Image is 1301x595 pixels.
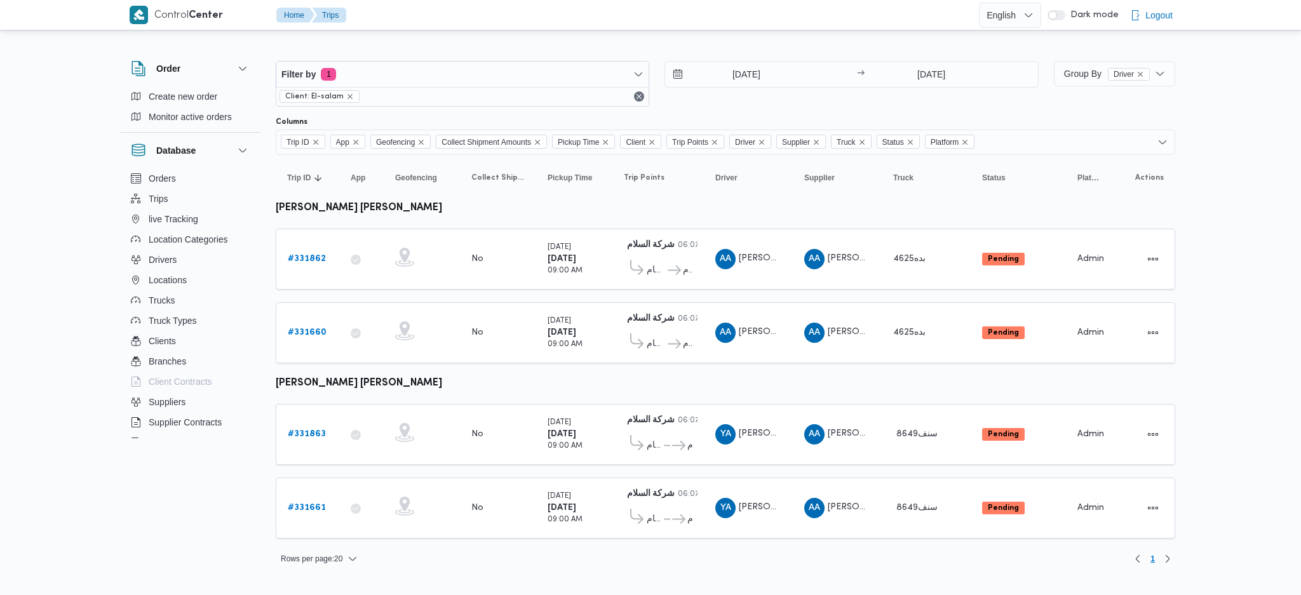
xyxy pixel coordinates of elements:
button: Filter by1 active filters [276,62,649,87]
span: Trip Points [624,173,664,183]
b: Pending [988,329,1019,337]
button: Remove Pickup Time from selection in this group [602,138,609,146]
small: 06:07 PM [678,491,713,498]
span: Supplier [782,135,810,149]
span: Truck [831,135,872,149]
button: Supplier [799,168,875,188]
span: Group By Driver [1064,69,1150,79]
b: شركة السلام [627,314,675,323]
b: Pending [988,431,1019,438]
button: remove selected entity [346,93,354,100]
button: Trips [312,8,346,23]
button: Pickup Time [543,168,606,188]
b: [PERSON_NAME] [PERSON_NAME] [276,378,442,388]
span: Client [620,135,661,149]
input: Press the down key to open a popover containing a calendar. [665,62,809,87]
small: 09:00 AM [548,516,583,523]
small: [DATE] [548,493,571,500]
button: Remove Truck from selection in this group [858,138,866,146]
button: Truck [888,168,964,188]
b: [DATE] [548,430,576,438]
span: مركز الحمام [647,263,666,278]
span: Client: El-salam [280,90,360,103]
button: Create new order [126,86,255,107]
b: شركة السلام [627,241,675,249]
button: Client Contracts [126,371,255,392]
span: YA [720,424,731,445]
span: AA [809,249,820,269]
small: [DATE] [548,419,571,426]
b: # 331863 [288,430,326,438]
a: #331863 [288,427,326,442]
span: App [336,135,349,149]
button: Actions [1143,323,1163,343]
span: Trip Points [672,135,708,149]
button: Platform [1072,168,1105,188]
button: live Tracking [126,209,255,229]
b: # 331660 [288,328,327,337]
span: Logout [1145,8,1173,23]
b: Pending [988,255,1019,263]
span: AA [720,249,731,269]
span: Create new order [149,89,217,104]
b: شركة السلام [627,490,675,498]
button: Location Categories [126,229,255,250]
span: Status [877,135,920,149]
small: [DATE] [548,318,571,324]
button: Rows per page:20 [276,551,363,566]
button: Remove Geofencing from selection in this group [417,138,425,146]
span: Geofencing [376,135,415,149]
span: Devices [149,435,180,450]
span: 8649سنف [896,430,938,438]
b: [DATE] [548,504,576,512]
button: Trip IDSorted in descending order [282,168,333,188]
span: Driver [729,135,771,149]
span: Trip ID [286,135,309,149]
span: Truck [837,135,856,149]
div: No [471,327,483,338]
button: Truck Types [126,311,255,331]
span: Platform [931,135,959,149]
span: AA [720,323,731,343]
span: شركة السلام [687,512,692,527]
div: Ahmad Abo Alsaaoduabadalhakiam Abadalohab [804,424,825,445]
button: Actions [1143,424,1163,445]
span: Orders [149,171,176,186]
small: 06:07 PM [678,316,713,323]
button: Previous page [1130,551,1145,566]
span: App [330,135,365,149]
span: Client [626,135,645,149]
span: Clients [149,333,176,349]
span: Collect Shipment Amounts [436,135,547,149]
span: Supplier Contracts [149,415,222,430]
b: # 331661 [288,504,326,512]
img: X8yXhbKr1z7QwAAAABJRU5ErkJggg== [130,6,148,24]
span: [PERSON_NAME] [PERSON_NAME] [739,254,886,262]
b: # 331862 [288,255,326,263]
button: Remove App from selection in this group [352,138,360,146]
span: Rows per page : 20 [281,551,342,566]
button: Remove Client from selection in this group [648,138,656,146]
h3: Database [156,143,196,158]
button: Actions [1143,498,1163,518]
span: Geofencing [395,173,437,183]
button: Open list of options [1157,137,1168,147]
span: [PERSON_NAME] [828,429,900,438]
button: Database [131,143,250,158]
span: مركز الحمام [647,337,666,352]
span: Driver [1108,68,1150,81]
span: Pickup Time [558,135,599,149]
b: [PERSON_NAME] [PERSON_NAME] [276,203,442,213]
input: Press the down key to open a popover containing a calendar. [868,62,995,87]
button: Group ByDriverremove selected entity [1054,61,1175,86]
b: شركة السلام [627,416,675,424]
button: Remove Collect Shipment Amounts from selection in this group [534,138,541,146]
b: Center [189,11,223,20]
span: [PERSON_NAME] [PERSON_NAME] [739,328,886,336]
div: No [471,502,483,514]
span: Status [982,173,1006,183]
div: Ahmad Abo Alsaaod Abadalhakiam Abadalohab [715,323,736,343]
button: Remove Driver from selection in this group [758,138,765,146]
button: Remove Supplier from selection in this group [812,138,820,146]
span: Client Contracts [149,374,212,389]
